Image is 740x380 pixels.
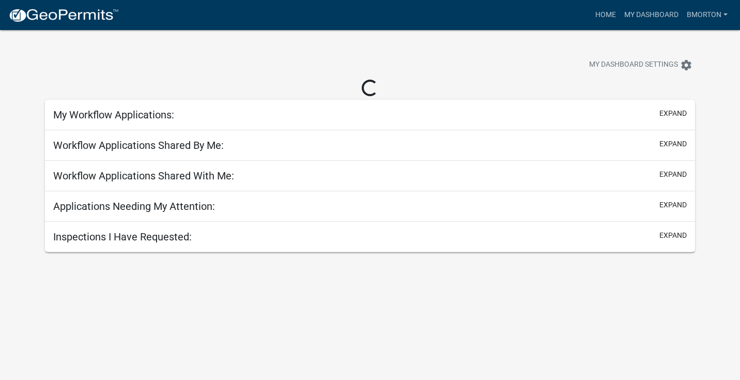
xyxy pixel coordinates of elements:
h5: Workflow Applications Shared With Me: [53,170,234,182]
i: settings [680,59,692,71]
button: expand [659,169,687,180]
button: expand [659,200,687,210]
a: bmorton [683,5,732,25]
button: expand [659,108,687,119]
h5: Inspections I Have Requested: [53,231,192,243]
button: expand [659,139,687,149]
h5: Workflow Applications Shared By Me: [53,139,224,151]
a: Home [591,5,620,25]
button: expand [659,230,687,241]
h5: Applications Needing My Attention: [53,200,215,212]
a: My Dashboard [620,5,683,25]
button: My Dashboard Settingssettings [581,55,701,75]
h5: My Workflow Applications: [53,109,174,121]
span: My Dashboard Settings [589,59,678,71]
